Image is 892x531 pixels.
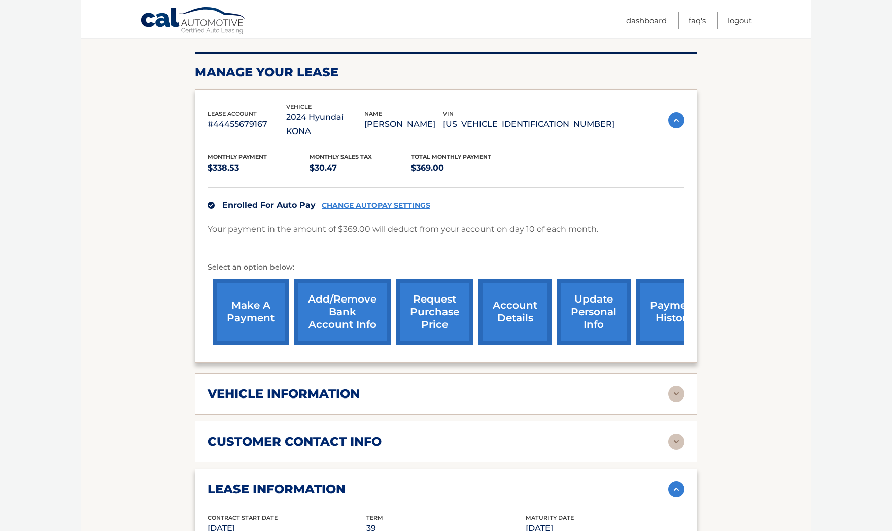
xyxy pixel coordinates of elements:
p: 2024 Hyundai KONA [286,110,365,139]
a: update personal info [557,279,631,345]
p: Your payment in the amount of $369.00 will deduct from your account on day 10 of each month. [208,222,598,237]
span: lease account [208,110,257,117]
img: accordion-active.svg [668,112,684,128]
p: Select an option below: [208,261,684,274]
img: check.svg [208,202,215,209]
h2: vehicle information [208,386,360,402]
a: make a payment [213,279,289,345]
p: $369.00 [411,161,513,175]
span: name [364,110,382,117]
a: request purchase price [396,279,473,345]
p: $30.47 [310,161,411,175]
img: accordion-rest.svg [668,434,684,450]
h2: Manage Your Lease [195,64,697,80]
span: Maturity Date [526,514,574,521]
a: Add/Remove bank account info [294,279,391,345]
a: Dashboard [626,12,667,29]
span: Total Monthly Payment [411,153,491,160]
p: $338.53 [208,161,310,175]
h2: customer contact info [208,434,382,449]
span: Enrolled For Auto Pay [222,200,316,210]
span: Monthly sales Tax [310,153,372,160]
a: CHANGE AUTOPAY SETTINGS [322,201,430,210]
a: payment history [636,279,712,345]
a: account details [478,279,552,345]
p: [PERSON_NAME] [364,117,443,131]
a: Logout [728,12,752,29]
p: #44455679167 [208,117,286,131]
span: vin [443,110,454,117]
span: Contract Start Date [208,514,278,521]
p: [US_VEHICLE_IDENTIFICATION_NUMBER] [443,117,614,131]
span: Monthly Payment [208,153,267,160]
span: vehicle [286,103,312,110]
h2: lease information [208,482,346,497]
a: FAQ's [689,12,706,29]
a: Cal Automotive [140,7,247,36]
span: Term [366,514,383,521]
img: accordion-active.svg [668,481,684,497]
img: accordion-rest.svg [668,386,684,402]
